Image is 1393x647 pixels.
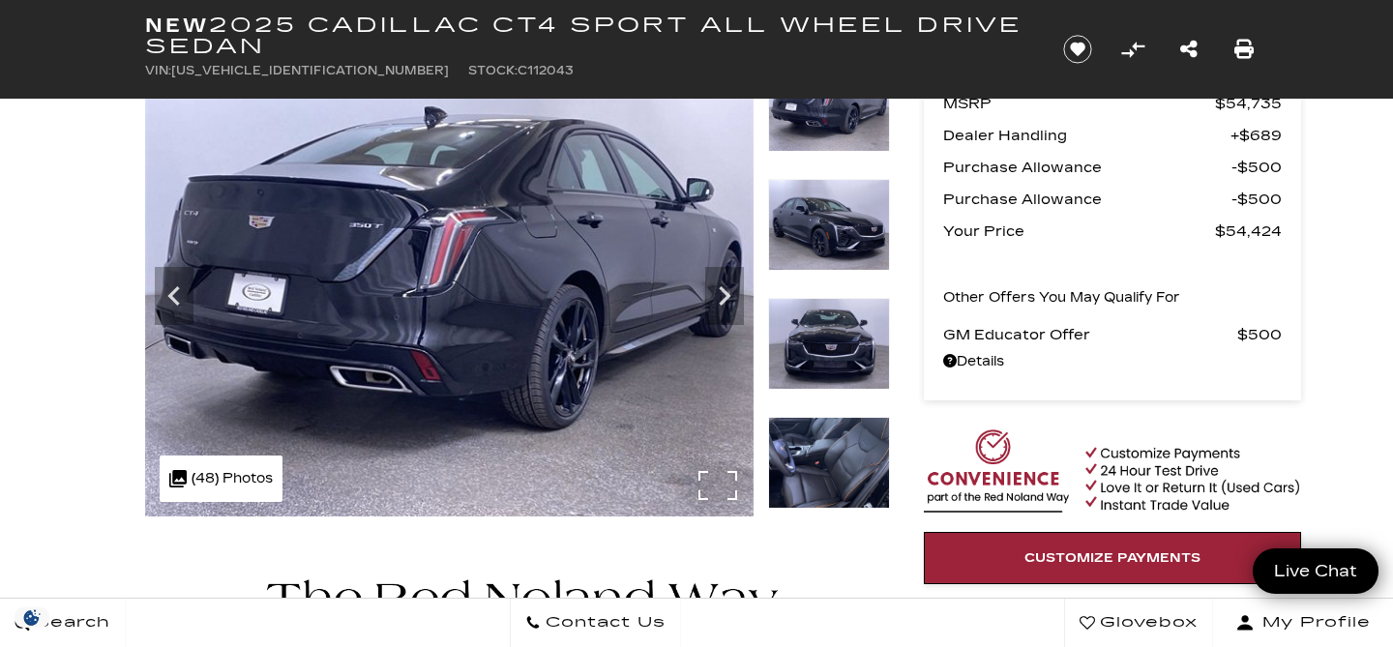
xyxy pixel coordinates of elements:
a: Glovebox [1064,599,1213,647]
span: Live Chat [1264,560,1367,582]
span: Glovebox [1095,609,1198,636]
span: Stock: [468,64,518,77]
span: My Profile [1255,609,1371,636]
div: (48) Photos [160,456,282,502]
a: Contact Us [510,599,681,647]
strong: New [145,14,209,37]
a: Live Chat [1253,548,1378,594]
button: Compare Vehicle [1118,35,1147,64]
p: Other Offers You May Qualify For [943,284,1180,311]
span: C112043 [518,64,574,77]
span: [US_VEHICLE_IDENTIFICATION_NUMBER] [171,64,449,77]
a: Print this New 2025 Cadillac CT4 Sport All Wheel Drive Sedan [1234,36,1254,63]
span: MSRP [943,90,1215,117]
a: Customize Payments [924,532,1301,584]
span: Purchase Allowance [943,186,1231,213]
span: $500 [1231,154,1282,181]
img: New 2025 Black Raven Cadillac Sport image 15 [768,298,890,390]
a: Purchase Allowance $500 [943,154,1282,181]
span: $500 [1237,321,1282,348]
h1: 2025 Cadillac CT4 Sport All Wheel Drive Sedan [145,15,1030,57]
span: $500 [1231,186,1282,213]
a: MSRP $54,735 [943,90,1282,117]
img: New 2025 Black Raven Cadillac Sport image 16 [768,417,890,509]
span: GM Educator Offer [943,321,1237,348]
span: Customize Payments [1024,550,1200,566]
span: VIN: [145,64,171,77]
span: $689 [1230,122,1282,149]
a: Purchase Allowance $500 [943,186,1282,213]
span: Purchase Allowance [943,154,1231,181]
div: Previous [155,267,193,325]
span: $54,424 [1215,218,1282,245]
a: Details [943,348,1282,375]
span: Your Price [943,218,1215,245]
span: $54,735 [1215,90,1282,117]
img: New 2025 Black Raven Cadillac Sport image 13 [145,60,754,516]
button: Open user profile menu [1213,599,1393,647]
div: Next [705,267,744,325]
a: Share this New 2025 Cadillac CT4 Sport All Wheel Drive Sedan [1180,36,1198,63]
a: Your Price $54,424 [943,218,1282,245]
span: Contact Us [541,609,666,636]
img: New 2025 Black Raven Cadillac Sport image 13 [768,60,890,152]
a: Dealer Handling $689 [943,122,1282,149]
img: New 2025 Black Raven Cadillac Sport image 14 [768,179,890,271]
a: GM Educator Offer $500 [943,321,1282,348]
span: Search [30,609,110,636]
div: Privacy Settings [10,607,54,628]
span: Dealer Handling [943,122,1230,149]
button: Save vehicle [1056,34,1099,65]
